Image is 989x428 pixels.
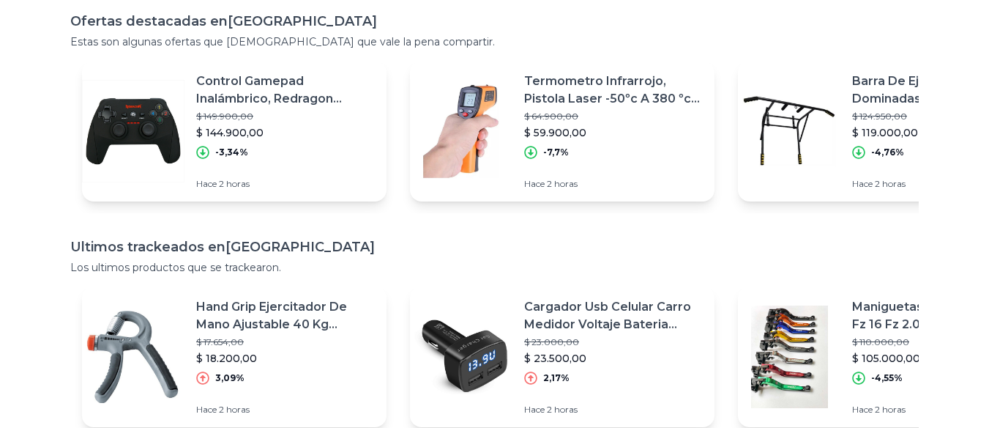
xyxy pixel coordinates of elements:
[82,306,184,408] img: Featured image
[82,287,387,427] a: Featured imageHand Grip Ejercitador De Mano Ajustable 40 Kg Sportfitness$ 17.654,00$ 18.200,003,0...
[196,125,375,140] p: $ 144.900,00
[410,287,714,427] a: Featured imageCargador Usb Celular Carro Medidor Voltaje Bateria Vehicular$ 23.000,00$ 23.500,002...
[524,351,703,366] p: $ 23.500,00
[543,147,569,158] p: -7,7%
[410,306,512,408] img: Featured image
[871,372,903,384] p: -4,55%
[524,298,703,333] p: Cargador Usb Celular Carro Medidor Voltaje Bateria Vehicular
[70,34,919,49] p: Estas son algunas ofertas que [DEMOGRAPHIC_DATA] que vale la pena compartir.
[196,73,375,108] p: Control Gamepad Inalámbrico, Redragon Harrow G808, Pc / Ps3
[82,80,184,182] img: Featured image
[524,125,703,140] p: $ 59.900,00
[82,61,387,202] a: Featured imageControl Gamepad Inalámbrico, Redragon Harrow G808, Pc / Ps3$ 149.900,00$ 144.900,00...
[196,404,375,416] p: Hace 2 horas
[196,111,375,122] p: $ 149.900,00
[410,61,714,202] a: Featured imageTermometro Infrarrojo, Pistola Laser -50ºc A 380 ºc Digital$ 64.900,00$ 59.900,00-7...
[524,111,703,122] p: $ 64.900,00
[196,351,375,366] p: $ 18.200,00
[215,372,245,384] p: 3,09%
[871,147,904,158] p: -4,76%
[543,372,570,384] p: 2,17%
[196,298,375,333] p: Hand Grip Ejercitador De Mano Ajustable 40 Kg Sportfitness
[524,178,703,190] p: Hace 2 horas
[410,80,512,182] img: Featured image
[524,73,703,108] p: Termometro Infrarrojo, Pistola Laser -50ºc A 380 ºc Digital
[70,11,919,32] h1: Ofertas destacadas en [GEOGRAPHIC_DATA]
[70,237,919,257] h1: Ultimos trackeados en [GEOGRAPHIC_DATA]
[196,336,375,348] p: $ 17.654,00
[738,80,840,182] img: Featured image
[196,178,375,190] p: Hace 2 horas
[738,306,840,408] img: Featured image
[524,336,703,348] p: $ 23.000,00
[524,404,703,416] p: Hace 2 horas
[70,260,919,275] p: Los ultimos productos que se trackearon.
[215,147,248,158] p: -3,34%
